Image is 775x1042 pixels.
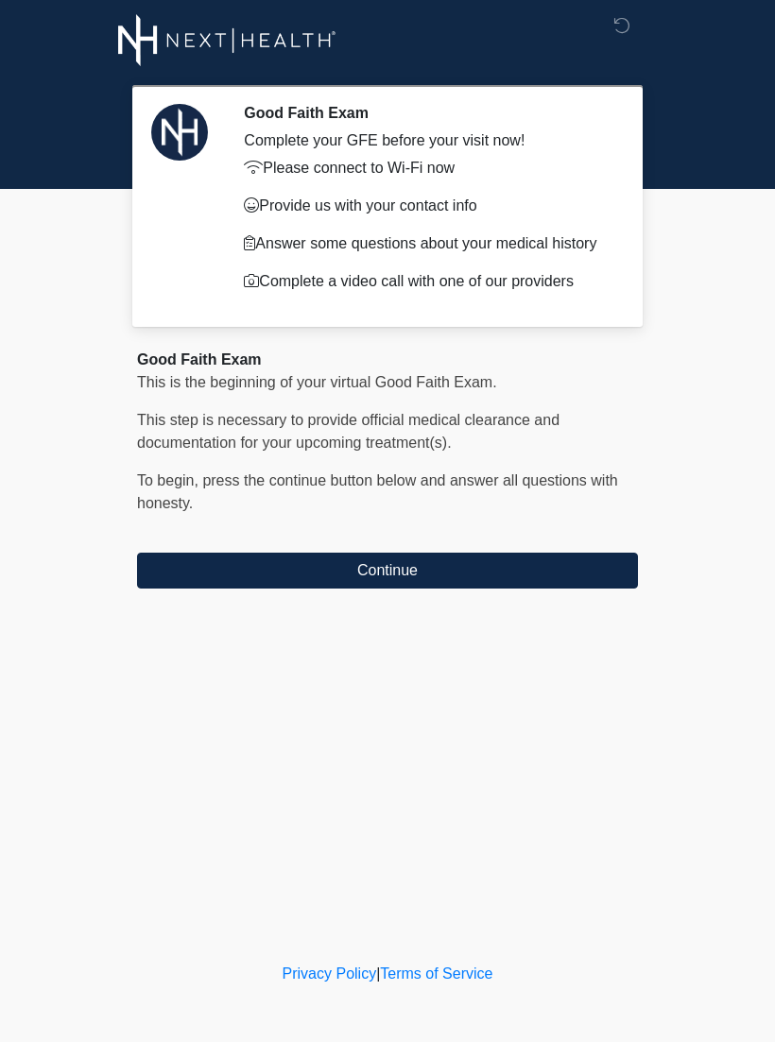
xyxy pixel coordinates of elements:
[118,14,336,66] img: Next-Health Logo
[244,270,610,293] p: Complete a video call with one of our providers
[244,232,610,255] p: Answer some questions about your medical history
[244,129,610,152] div: Complete your GFE before your visit now!
[244,104,610,122] h2: Good Faith Exam
[244,157,610,179] p: Please connect to Wi-Fi now
[380,965,492,982] a: Terms of Service
[283,965,377,982] a: Privacy Policy
[137,374,497,390] span: This is the beginning of your virtual Good Faith Exam.
[244,195,610,217] p: Provide us with your contact info
[137,412,560,451] span: This step is necessary to provide official medical clearance and documentation for your upcoming ...
[376,965,380,982] a: |
[151,104,208,161] img: Agent Avatar
[137,472,618,511] span: To begin, ﻿﻿﻿﻿﻿﻿press the continue button below and answer all questions with honesty.
[137,349,638,371] div: Good Faith Exam
[137,553,638,589] button: Continue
